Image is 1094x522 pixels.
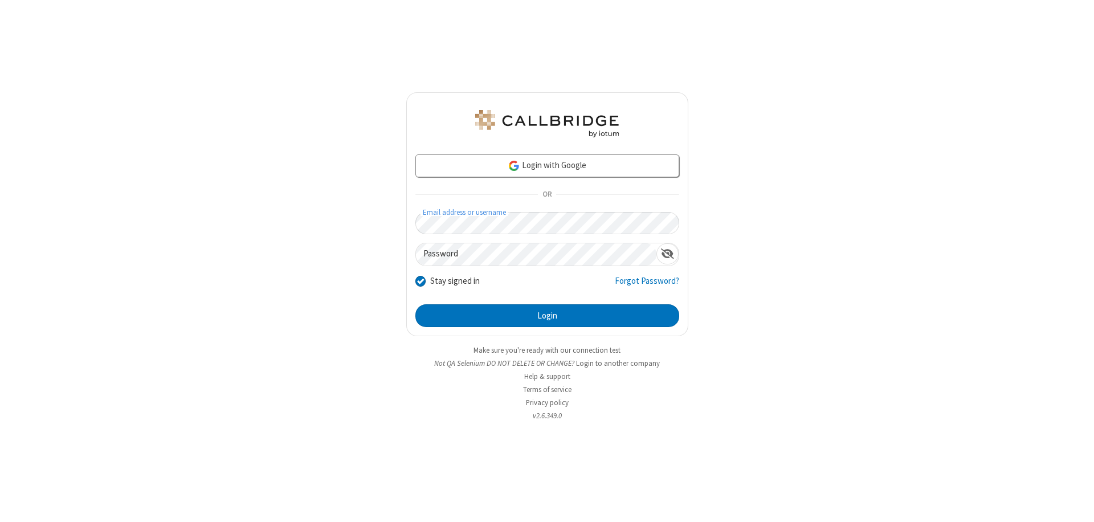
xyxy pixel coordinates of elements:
li: v2.6.349.0 [406,410,688,421]
button: Login to another company [576,358,660,369]
div: Show password [656,243,679,264]
iframe: Chat [1066,492,1085,514]
img: google-icon.png [508,160,520,172]
img: QA Selenium DO NOT DELETE OR CHANGE [473,110,621,137]
li: Not QA Selenium DO NOT DELETE OR CHANGE? [406,358,688,369]
a: Make sure you're ready with our connection test [473,345,621,355]
a: Help & support [524,372,570,381]
a: Terms of service [523,385,572,394]
label: Stay signed in [430,275,480,288]
a: Privacy policy [526,398,569,407]
a: Forgot Password? [615,275,679,296]
button: Login [415,304,679,327]
input: Password [416,243,656,266]
input: Email address or username [415,212,679,234]
a: Login with Google [415,154,679,177]
span: OR [538,187,556,203]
